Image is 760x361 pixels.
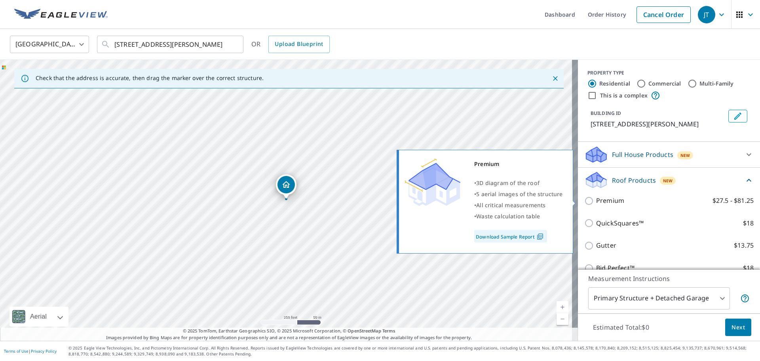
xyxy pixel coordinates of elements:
[712,196,754,206] p: $27.5 - $81.25
[474,189,563,200] div: •
[348,328,381,334] a: OpenStreetMap
[535,233,545,240] img: Pdf Icon
[743,218,754,228] p: $18
[612,150,673,159] p: Full House Products
[476,212,540,220] span: Waste calculation table
[699,80,734,88] label: Multi-Family
[648,80,681,88] label: Commercial
[636,6,691,23] a: Cancel Order
[68,345,756,357] p: © 2025 Eagle View Technologies, Inc. and Pictometry International Corp. All Rights Reserved. Repo...
[36,74,264,82] p: Check that the address is accurate, then drag the marker over the correct structure.
[588,274,750,283] p: Measurement Instructions
[9,307,68,327] div: Aerial
[596,218,644,228] p: QuickSquares™
[28,307,49,327] div: Aerial
[731,323,745,332] span: Next
[591,110,621,117] p: BUILDING ID
[588,287,730,309] div: Primary Structure + Detached Garage
[476,201,545,209] span: All critical measurements
[591,119,725,129] p: [STREET_ADDRESS][PERSON_NAME]
[596,196,624,206] p: Premium
[474,211,563,222] div: •
[275,39,323,49] span: Upload Blueprint
[476,179,540,187] span: 3D diagram of the roof
[740,294,750,303] span: Your report will include the primary structure and a detached garage if one exists.
[405,159,460,206] img: Premium
[114,33,227,55] input: Search by address or latitude-longitude
[474,230,547,243] a: Download Sample Report
[251,36,330,53] div: OR
[10,33,89,55] div: [GEOGRAPHIC_DATA]
[663,178,673,184] span: New
[557,301,568,313] a: Current Level 17, Zoom In
[600,92,648,99] label: This is a complex
[584,145,754,164] div: Full House ProductsNew
[557,313,568,325] a: Current Level 17, Zoom Out
[612,176,656,185] p: Roof Products
[276,174,296,199] div: Dropped pin, building 1, Residential property, 1778 Bayard Ave Saint Paul, MN 55116
[4,348,28,354] a: Terms of Use
[4,349,57,353] p: |
[474,178,563,189] div: •
[596,241,616,250] p: Gutter
[680,152,690,159] span: New
[587,319,655,336] p: Estimated Total: $0
[382,328,395,334] a: Terms
[743,263,754,273] p: $18
[474,159,563,170] div: Premium
[587,69,750,76] div: PROPERTY TYPE
[14,9,108,21] img: EV Logo
[734,241,754,250] p: $13.75
[31,348,57,354] a: Privacy Policy
[474,200,563,211] div: •
[698,6,715,23] div: JT
[728,110,747,122] button: Edit building 1
[596,263,635,273] p: Bid Perfect™
[584,171,754,189] div: Roof ProductsNew
[725,319,751,336] button: Next
[183,328,395,334] span: © 2025 TomTom, Earthstar Geographics SIO, © 2025 Microsoft Corporation, ©
[476,190,562,198] span: 5 aerial images of the structure
[550,73,560,84] button: Close
[268,36,329,53] a: Upload Blueprint
[599,80,630,88] label: Residential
